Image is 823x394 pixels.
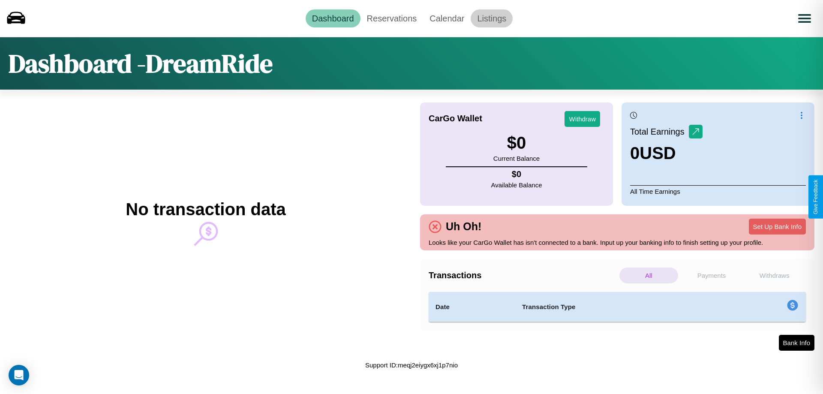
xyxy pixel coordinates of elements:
a: Dashboard [306,9,360,27]
button: Withdraw [565,111,600,127]
h4: $ 0 [491,169,542,179]
h2: No transaction data [126,200,285,219]
p: Available Balance [491,179,542,191]
h4: Date [436,302,508,312]
p: Current Balance [493,153,540,164]
p: Payments [682,268,741,283]
p: Total Earnings [630,124,689,139]
h4: CarGo Wallet [429,114,482,123]
button: Set Up Bank Info [749,219,806,235]
table: simple table [429,292,806,322]
h3: $ 0 [493,133,540,153]
p: All [619,268,678,283]
h1: Dashboard - DreamRide [9,46,273,81]
a: Calendar [423,9,471,27]
p: Support ID: meqj2eiygx6xj1p7nio [365,359,458,371]
button: Bank Info [779,335,814,351]
div: Open Intercom Messenger [9,365,29,385]
h4: Uh Oh! [442,220,486,233]
p: Looks like your CarGo Wallet has isn't connected to a bank. Input up your banking info to finish ... [429,237,806,248]
p: All Time Earnings [630,185,806,197]
button: Open menu [793,6,817,30]
h3: 0 USD [630,144,703,163]
p: Withdraws [745,268,804,283]
h4: Transaction Type [522,302,717,312]
div: Give Feedback [813,180,819,214]
h4: Transactions [429,271,617,280]
a: Listings [471,9,513,27]
a: Reservations [360,9,424,27]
